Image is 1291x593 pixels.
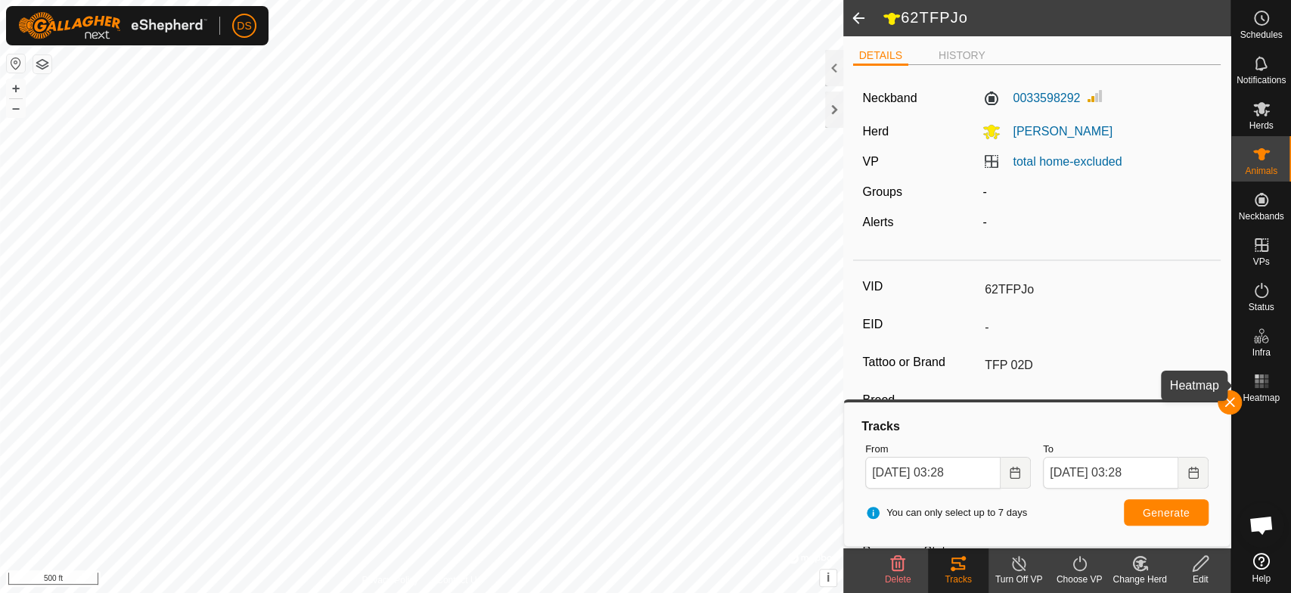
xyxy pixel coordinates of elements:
[863,390,979,410] label: Breed
[7,79,25,98] button: +
[863,352,979,372] label: Tattoo or Brand
[1001,457,1031,489] button: Choose Date
[863,185,902,198] label: Groups
[933,48,992,64] li: HISTORY
[1178,457,1209,489] button: Choose Date
[1001,125,1113,138] span: [PERSON_NAME]
[1143,507,1190,519] span: Generate
[1013,155,1122,168] a: total home-excluded
[827,571,830,584] span: i
[859,418,1215,436] div: Tracks
[982,89,1080,107] label: 0033598292
[1043,442,1209,457] label: To
[976,213,1217,231] div: -
[853,48,908,66] li: DETAILS
[1252,257,1269,266] span: VPs
[988,573,1049,586] div: Turn Off VP
[863,155,879,168] label: VP
[863,315,979,334] label: EID
[237,18,251,34] span: DS
[436,573,481,587] a: Contact Us
[362,573,418,587] a: Privacy Policy
[1249,121,1273,130] span: Herds
[863,89,917,107] label: Neckband
[1086,87,1104,105] img: Signal strength
[885,574,911,585] span: Delete
[1240,30,1282,39] span: Schedules
[7,99,25,117] button: –
[1231,547,1291,589] a: Help
[863,125,889,138] label: Herd
[865,442,1031,457] label: From
[1248,303,1274,312] span: Status
[863,277,979,296] label: VID
[1239,502,1284,548] a: Open chat
[1238,212,1283,221] span: Neckbands
[1245,166,1277,175] span: Animals
[865,505,1027,520] span: You can only select up to 7 days
[1252,574,1271,583] span: Help
[18,12,207,39] img: Gallagher Logo
[1243,393,1280,402] span: Heatmap
[976,183,1217,201] div: -
[863,216,894,228] label: Alerts
[1049,573,1109,586] div: Choose VP
[1170,573,1230,586] div: Edit
[7,54,25,73] button: Reset Map
[883,8,1230,28] h2: 62TFPJo
[1124,499,1209,526] button: Generate
[820,570,836,586] button: i
[1109,573,1170,586] div: Change Herd
[33,55,51,73] button: Map Layers
[1252,348,1270,357] span: Infra
[1237,76,1286,85] span: Notifications
[928,573,988,586] div: Tracks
